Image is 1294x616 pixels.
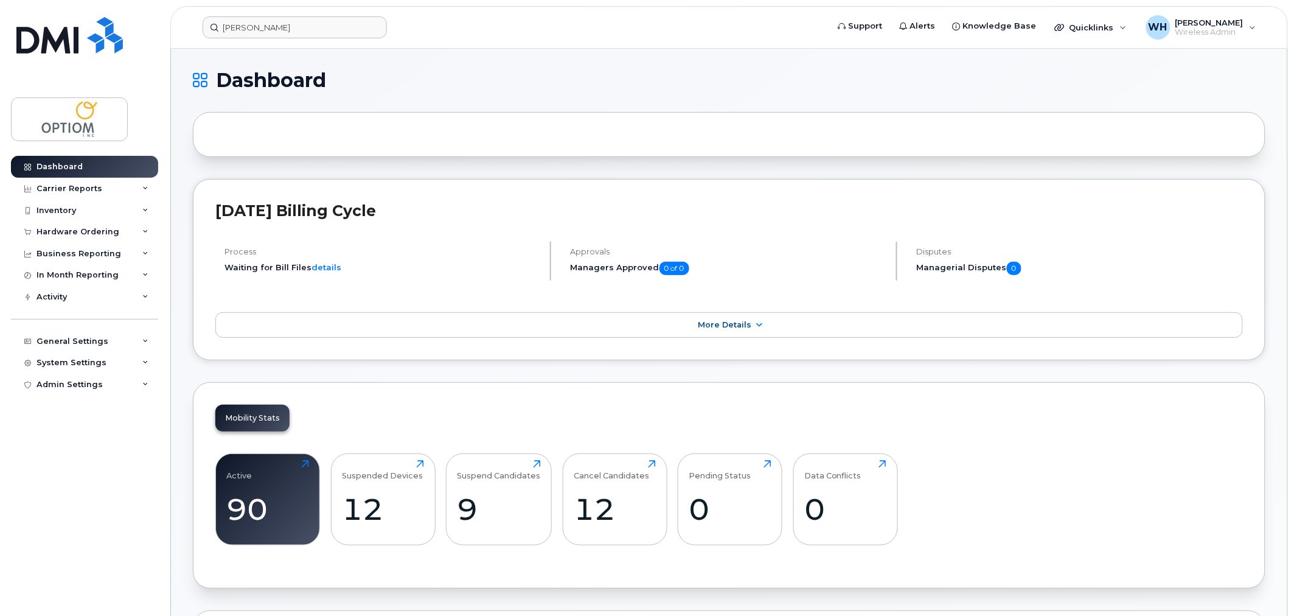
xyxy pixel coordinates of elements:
[574,491,656,527] div: 12
[216,71,326,89] span: Dashboard
[571,247,886,256] h4: Approvals
[224,262,540,273] li: Waiting for Bill Files
[804,460,886,538] a: Data Conflicts0
[689,460,771,538] a: Pending Status0
[917,247,1243,256] h4: Disputes
[574,460,649,480] div: Cancel Candidates
[917,262,1243,275] h5: Managerial Disputes
[227,460,309,538] a: Active90
[574,460,656,538] a: Cancel Candidates12
[804,491,886,527] div: 0
[342,491,424,527] div: 12
[227,491,309,527] div: 90
[571,262,886,275] h5: Managers Approved
[689,460,751,480] div: Pending Status
[342,460,423,480] div: Suspended Devices
[457,460,541,538] a: Suspend Candidates9
[1007,262,1021,275] span: 0
[659,262,689,275] span: 0 of 0
[311,262,341,272] a: details
[804,460,861,480] div: Data Conflicts
[215,201,1243,220] h2: [DATE] Billing Cycle
[457,491,541,527] div: 9
[698,320,752,329] span: More Details
[689,491,771,527] div: 0
[457,460,541,480] div: Suspend Candidates
[224,247,540,256] h4: Process
[227,460,252,480] div: Active
[342,460,424,538] a: Suspended Devices12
